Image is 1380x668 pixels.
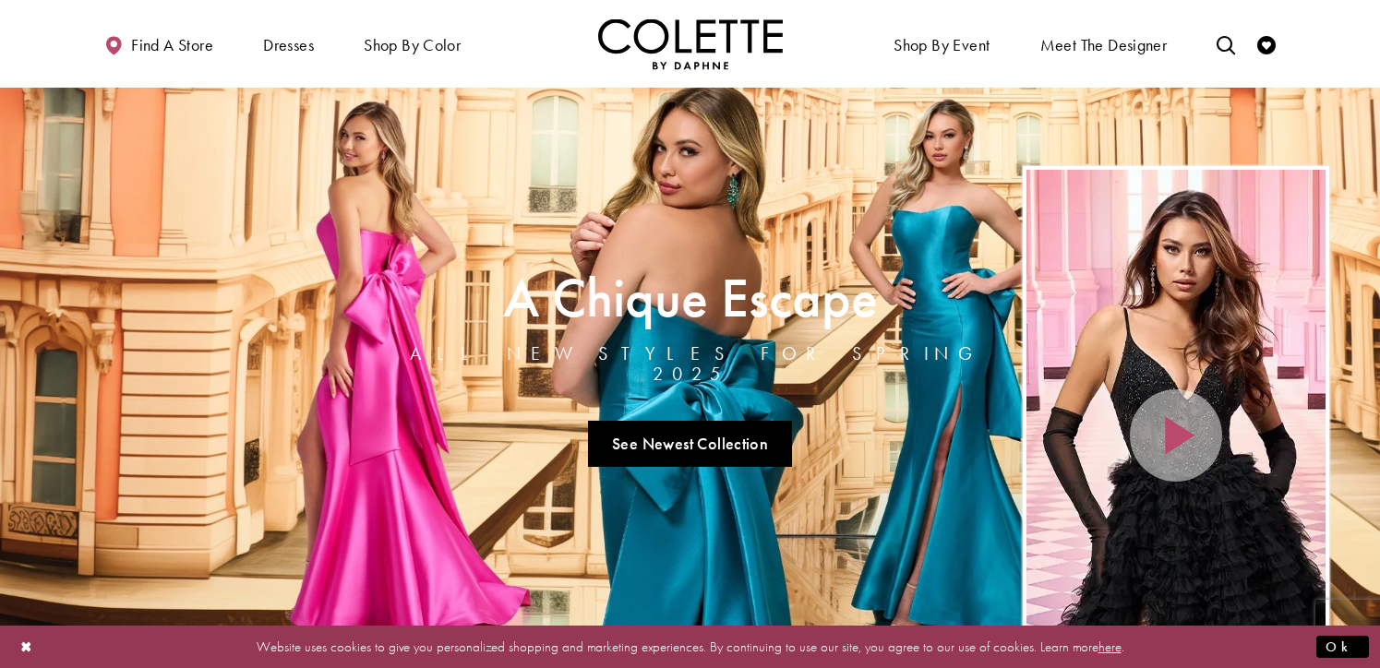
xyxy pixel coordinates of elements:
p: Website uses cookies to give you personalized shopping and marketing experiences. By continuing t... [133,634,1247,659]
ul: Slider Links [357,413,1023,474]
button: Close Dialog [11,630,42,662]
button: Submit Dialog [1316,635,1369,658]
a: here [1098,637,1122,655]
a: See Newest Collection A Chique Escape All New Styles For Spring 2025 [588,421,793,467]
